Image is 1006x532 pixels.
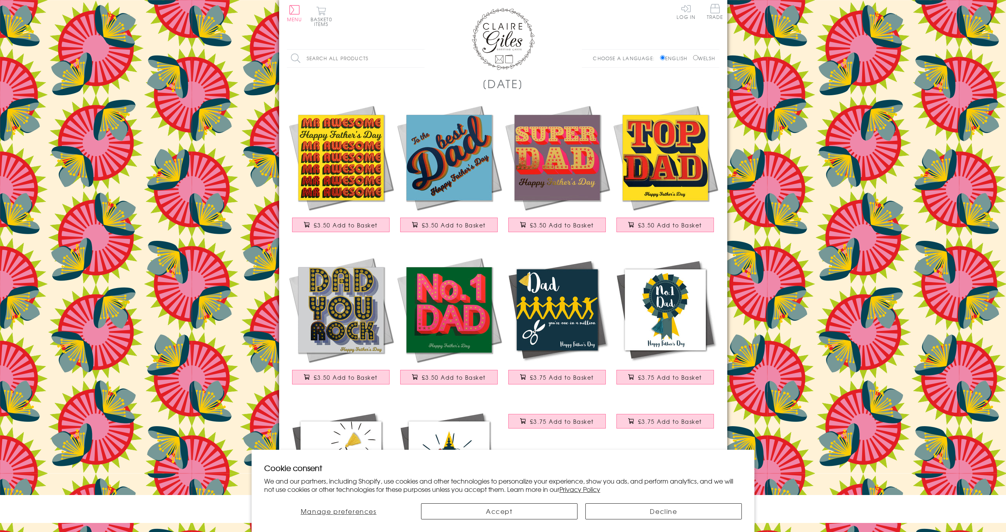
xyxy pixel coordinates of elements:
[508,370,606,384] button: £3.75 Add to Basket
[707,4,723,19] span: Trade
[395,408,503,516] img: Father's Day Greeting Card, #BestDad, Embellished with a colourful tassel
[311,6,332,26] button: Basket0 items
[314,373,378,381] span: £3.50 Add to Basket
[677,4,695,19] a: Log In
[707,4,723,21] a: Trade
[417,50,425,67] input: Search
[287,16,302,23] span: Menu
[287,408,395,516] img: Father's Day Greeting Card, You're the Bomb Dad! Embellished with a tassel
[287,50,425,67] input: Search all products
[611,103,719,212] img: Father's Day Card, Top Dad, text foiled in shiny gold
[530,373,594,381] span: £3.75 Add to Basket
[503,103,611,240] a: Father's Day Card, Super Dad, text foiled in shiny gold £3.50 Add to Basket
[638,373,702,381] span: £3.75 Add to Basket
[611,256,719,364] img: Father's Day Greeting Card, # 1 Dad Rosette, Embellished with a colourful tassel
[508,218,606,232] button: £3.50 Add to Basket
[530,417,594,425] span: £3.75 Add to Basket
[287,103,395,212] img: Father's Day Card, Mr Awesome, text foiled in shiny gold
[508,414,606,429] button: £3.75 Add to Basket
[422,221,486,229] span: £3.50 Add to Basket
[616,370,714,384] button: £3.75 Add to Basket
[314,221,378,229] span: £3.50 Add to Basket
[693,55,715,62] label: Welsh
[287,5,302,22] button: Menu
[314,16,332,28] span: 0 items
[616,414,714,429] button: £3.75 Add to Basket
[616,218,714,232] button: £3.50 Add to Basket
[693,55,698,60] input: Welsh
[395,256,503,364] img: Father's Day Card, No. 1 Dad, text foiled in shiny gold
[422,373,486,381] span: £3.50 Add to Basket
[611,103,719,240] a: Father's Day Card, Top Dad, text foiled in shiny gold £3.50 Add to Basket
[287,256,395,392] a: Father's Day Card, Dad You Rock, text foiled in shiny gold £3.50 Add to Basket
[400,370,498,384] button: £3.50 Add to Basket
[264,503,413,519] button: Manage preferences
[660,55,665,60] input: English
[301,506,377,516] span: Manage preferences
[482,76,524,92] h1: [DATE]
[503,256,611,392] a: Father's Day Greeting Card, Dab Dad, Embellished with a colourful tassel £3.75 Add to Basket
[400,218,498,232] button: £3.50 Add to Basket
[395,103,503,240] a: Father's Day Card, Best Dad, text foiled in shiny gold £3.50 Add to Basket
[264,462,742,473] h2: Cookie consent
[395,103,503,212] img: Father's Day Card, Best Dad, text foiled in shiny gold
[503,256,611,364] img: Father's Day Greeting Card, Dab Dad, Embellished with a colourful tassel
[611,256,719,392] a: Father's Day Greeting Card, # 1 Dad Rosette, Embellished with a colourful tassel £3.75 Add to Basket
[638,221,702,229] span: £3.50 Add to Basket
[503,408,611,442] a: Father's Day Greeting Card, Hot Air Balloon, Embellished with a colourful tassel £3.75 Add to Basket
[264,477,742,493] p: We and our partners, including Shopify, use cookies and other technologies to personalize your ex...
[287,256,395,364] img: Father's Day Card, Dad You Rock, text foiled in shiny gold
[292,370,390,384] button: £3.50 Add to Basket
[559,484,600,494] a: Privacy Policy
[472,8,535,70] img: Claire Giles Greetings Cards
[421,503,577,519] button: Accept
[530,221,594,229] span: £3.50 Add to Basket
[611,408,719,442] a: Father's Day Card, Daddy & Baby Whale, Embellished with colourful tassel £3.75 Add to Basket
[292,218,390,232] button: £3.50 Add to Basket
[395,256,503,392] a: Father's Day Card, No. 1 Dad, text foiled in shiny gold £3.50 Add to Basket
[593,55,658,62] p: Choose a language:
[660,55,691,62] label: English
[585,503,742,519] button: Decline
[287,103,395,240] a: Father's Day Card, Mr Awesome, text foiled in shiny gold £3.50 Add to Basket
[638,417,702,425] span: £3.75 Add to Basket
[503,103,611,212] img: Father's Day Card, Super Dad, text foiled in shiny gold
